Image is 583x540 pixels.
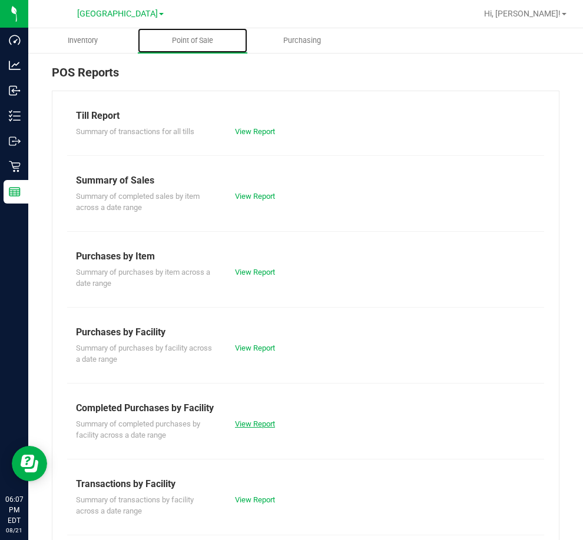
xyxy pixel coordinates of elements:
[9,59,21,71] inline-svg: Analytics
[28,28,138,53] a: Inventory
[76,401,535,415] div: Completed Purchases by Facility
[5,526,23,535] p: 08/21
[76,344,212,364] span: Summary of purchases by facility across a date range
[235,495,275,504] a: View Report
[77,9,158,19] span: [GEOGRAPHIC_DATA]
[76,109,535,123] div: Till Report
[76,174,535,188] div: Summary of Sales
[235,127,275,136] a: View Report
[156,35,229,46] span: Point of Sale
[76,419,200,440] span: Summary of completed purchases by facility across a date range
[9,135,21,147] inline-svg: Outbound
[5,494,23,526] p: 06:07 PM EDT
[9,85,21,96] inline-svg: Inbound
[235,192,275,201] a: View Report
[9,110,21,122] inline-svg: Inventory
[484,9,561,18] span: Hi, [PERSON_NAME]!
[247,28,357,53] a: Purchasing
[267,35,337,46] span: Purchasing
[76,477,535,491] div: Transactions by Facility
[235,268,275,276] a: View Report
[12,446,47,481] iframe: Resource center
[76,249,535,264] div: Purchases by Item
[235,419,275,428] a: View Report
[9,161,21,172] inline-svg: Retail
[76,325,535,339] div: Purchases by Facility
[138,28,247,53] a: Point of Sale
[76,192,200,212] span: Summary of completed sales by item across a date range
[9,34,21,46] inline-svg: Dashboard
[52,64,559,91] div: POS Reports
[76,495,194,516] span: Summary of transactions by facility across a date range
[76,127,194,136] span: Summary of transactions for all tills
[52,35,114,46] span: Inventory
[235,344,275,352] a: View Report
[76,268,210,288] span: Summary of purchases by item across a date range
[9,186,21,198] inline-svg: Reports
